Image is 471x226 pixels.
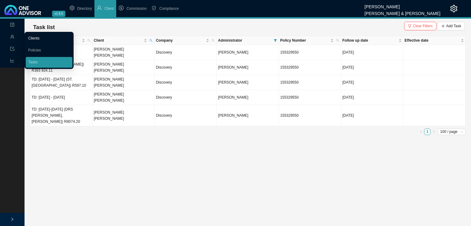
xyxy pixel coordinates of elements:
span: Commission [126,6,147,11]
span: [PERSON_NAME] [218,65,248,70]
span: profile [10,20,14,31]
span: Client [94,37,143,43]
td: [DATE] [341,60,404,75]
span: search [212,39,215,42]
button: Add Task [438,22,465,30]
span: Company [156,37,205,43]
td: [PERSON_NAME] [PERSON_NAME] [93,75,155,90]
span: Compliance [159,6,178,11]
td: [DATE] [341,75,404,90]
td: [PERSON_NAME] [PERSON_NAME] [93,60,155,75]
span: line-chart [10,56,14,67]
td: Discovery [155,45,217,60]
td: TD: [DATE] - [DATE] [30,90,93,105]
a: Tasks [28,60,38,64]
span: setting [450,5,458,12]
span: search [148,36,154,45]
td: TD: [DATE]-[DATE] (DRS [PERSON_NAME], [PERSON_NAME]) R8074.20 [30,105,93,126]
span: right [10,217,14,221]
span: [PERSON_NAME] [218,50,248,55]
span: plus [441,24,445,28]
td: [PERSON_NAME] [PERSON_NAME] [93,45,155,60]
li: Previous Page [418,129,424,135]
img: 2df55531c6924b55f21c4cf5d4484680-logo-light.svg [4,5,41,15]
td: [DATE] [341,105,404,126]
span: filter [273,36,278,45]
th: Follow up date [341,36,404,45]
button: Clear Filters [404,22,436,30]
div: Page Size [438,129,465,135]
td: [PERSON_NAME] [PERSON_NAME] [93,90,155,105]
td: [DATE] [341,45,404,60]
span: [PERSON_NAME] [218,80,248,85]
th: Company [155,36,217,45]
span: search [210,36,216,45]
span: search [86,36,92,45]
span: Administrator [218,37,271,43]
span: v1.9.5 [52,11,65,17]
div: [PERSON_NAME] & [PERSON_NAME] [365,8,440,15]
td: Discovery [155,75,217,90]
td: 155329550 [279,75,341,90]
span: search [149,39,152,42]
span: Clear Filters [413,23,433,29]
span: dollar [119,6,124,10]
a: Policies [28,48,41,52]
span: import [10,44,14,55]
span: user [97,6,102,10]
span: Task list [33,24,55,30]
span: setting [70,6,75,10]
span: Client [105,6,114,11]
span: [PERSON_NAME] [218,113,248,118]
td: 155329550 [279,105,341,126]
td: Discovery [155,90,217,105]
button: left [418,129,424,135]
span: filter [274,39,277,42]
button: right [431,129,437,135]
span: Add Task [446,23,461,29]
td: 155329550 [279,45,341,60]
li: Next Page [431,129,437,135]
span: Follow up date [343,37,398,43]
th: Effective date [403,36,465,45]
th: Policy Number [279,36,341,45]
span: right [432,130,435,133]
div: [PERSON_NAME] [365,2,440,8]
a: 1 [424,129,430,135]
a: Clients [28,36,40,40]
span: Effective date [404,37,460,43]
span: search [87,39,90,42]
span: Directory [77,6,92,11]
span: 100 / page [440,129,463,135]
span: [PERSON_NAME] [218,95,248,100]
td: 155329550 [279,90,341,105]
span: user [10,32,14,43]
td: Discovery [155,60,217,75]
span: filter [408,24,412,28]
span: safety [151,6,156,10]
span: search [336,39,339,42]
span: Policy Number [280,37,329,43]
span: search [335,36,340,45]
span: left [419,130,423,133]
th: Client [93,36,155,45]
td: [PERSON_NAME] [PERSON_NAME] [93,105,155,126]
td: [DATE] [341,90,404,105]
td: TD: [DATE] - [DATE] (ST. [GEOGRAPHIC_DATA]) R597.10 [30,75,93,90]
td: Discovery [155,105,217,126]
td: 155329550 [279,60,341,75]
